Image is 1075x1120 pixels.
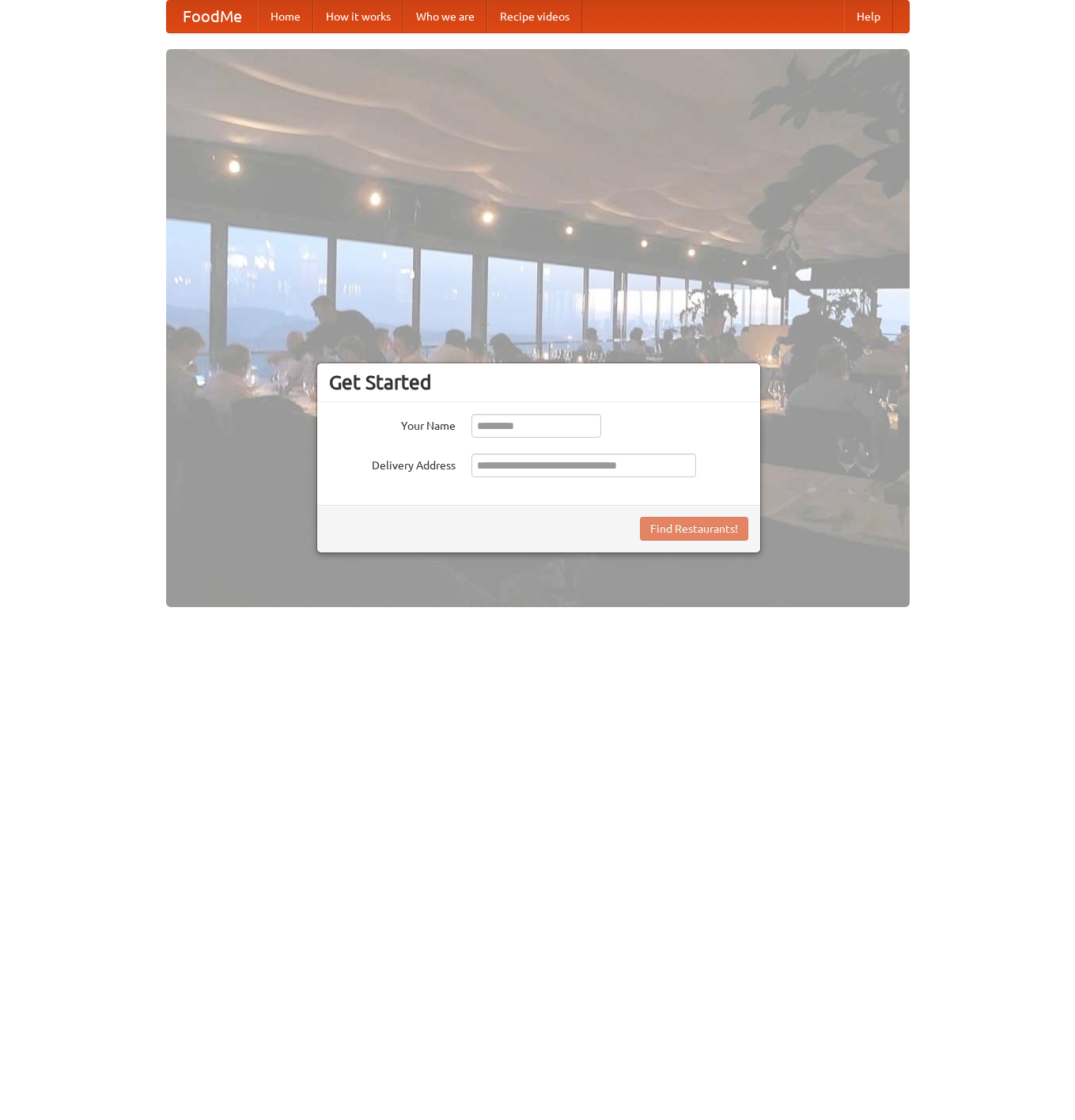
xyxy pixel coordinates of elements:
[329,454,456,473] label: Delivery Address
[329,370,748,394] h3: Get Started
[329,414,456,434] label: Your Name
[844,1,893,32] a: Help
[403,1,487,32] a: Who we are
[258,1,313,32] a: Home
[167,1,258,32] a: FoodMe
[313,1,403,32] a: How it works
[640,517,748,541] button: Find Restaurants!
[487,1,582,32] a: Recipe videos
